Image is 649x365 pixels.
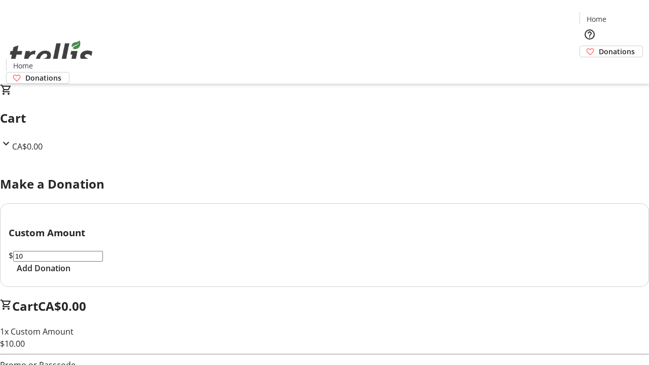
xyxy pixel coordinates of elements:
button: Add Donation [9,262,79,274]
span: Donations [25,72,61,83]
span: Donations [599,46,635,57]
a: Donations [580,46,643,57]
input: Donation Amount [13,251,103,262]
span: CA$0.00 [12,141,43,152]
img: Orient E2E Organization wBa3285Z0h's Logo [6,29,96,80]
h3: Custom Amount [9,226,640,240]
a: Home [7,60,39,71]
span: Add Donation [17,262,70,274]
button: Cart [580,57,600,78]
span: Home [587,14,606,24]
button: Help [580,24,600,45]
a: Home [580,14,612,24]
a: Donations [6,72,69,84]
span: $ [9,250,13,261]
span: CA$0.00 [38,298,86,314]
span: Home [13,60,33,71]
